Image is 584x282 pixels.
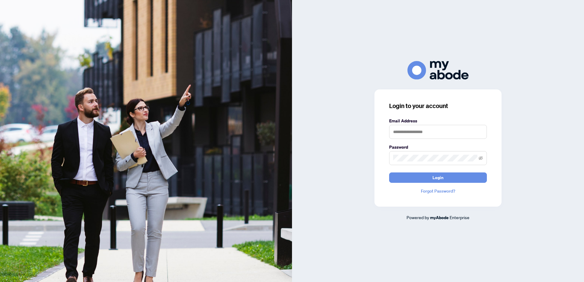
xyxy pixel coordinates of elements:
a: myAbode [430,214,449,221]
button: Login [389,172,487,183]
span: Enterprise [450,215,469,220]
h3: Login to your account [389,102,487,110]
label: Password [389,144,487,150]
span: Powered by [407,215,429,220]
a: Forgot Password? [389,188,487,194]
img: ma-logo [407,61,469,80]
label: Email Address [389,117,487,124]
span: Login [433,173,443,183]
span: eye-invisible [479,156,483,160]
